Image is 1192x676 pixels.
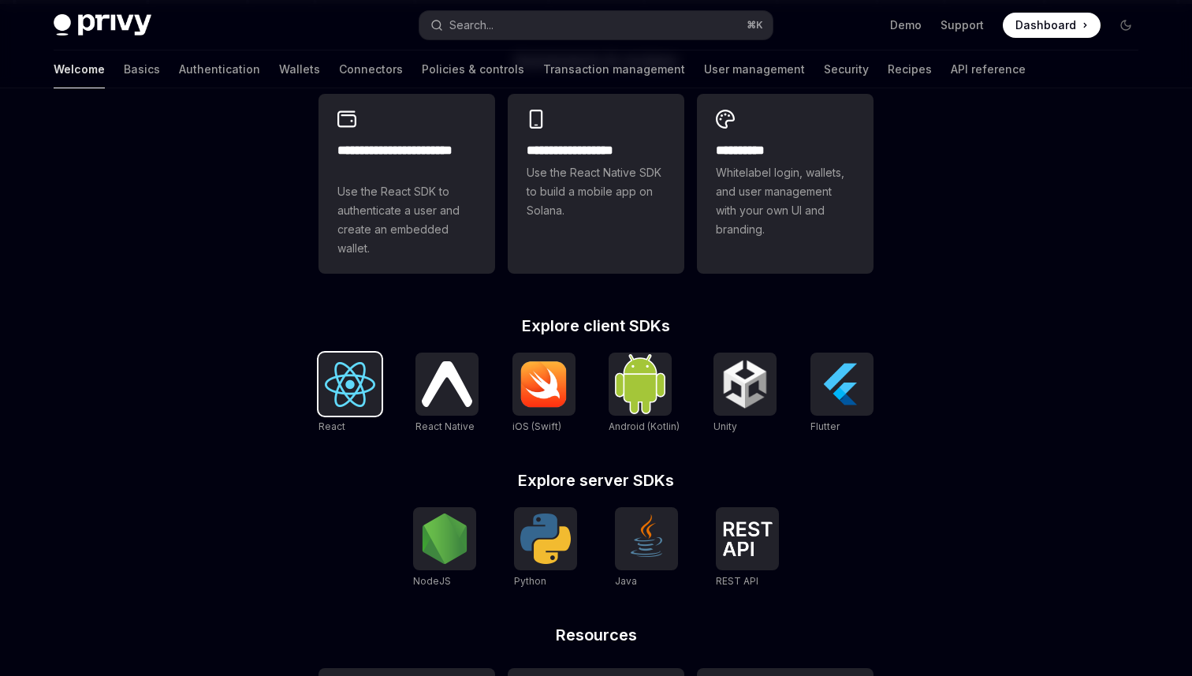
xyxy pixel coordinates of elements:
[124,50,160,88] a: Basics
[824,50,869,88] a: Security
[888,50,932,88] a: Recipes
[817,359,867,409] img: Flutter
[318,472,874,488] h2: Explore server SDKs
[512,353,576,435] a: iOS (Swift)iOS (Swift)
[413,575,451,587] span: NodeJS
[543,50,685,88] a: Transaction management
[1003,13,1101,38] a: Dashboard
[415,420,475,432] span: React Native
[514,507,577,589] a: PythonPython
[514,575,546,587] span: Python
[318,420,345,432] span: React
[318,318,874,334] h2: Explore client SDKs
[325,362,375,407] img: React
[697,94,874,274] a: **** *****Whitelabel login, wallets, and user management with your own UI and branding.
[413,507,476,589] a: NodeJSNodeJS
[449,16,494,35] div: Search...
[520,514,571,564] img: Python
[318,627,874,643] h2: Resources
[519,360,569,408] img: iOS (Swift)
[713,420,737,432] span: Unity
[527,163,665,220] span: Use the React Native SDK to build a mobile app on Solana.
[337,182,476,258] span: Use the React SDK to authenticate a user and create an embedded wallet.
[54,14,151,36] img: dark logo
[720,359,770,409] img: Unity
[716,507,779,589] a: REST APIREST API
[704,50,805,88] a: User management
[179,50,260,88] a: Authentication
[279,50,320,88] a: Wallets
[1015,17,1076,33] span: Dashboard
[747,19,763,32] span: ⌘ K
[54,50,105,88] a: Welcome
[951,50,1026,88] a: API reference
[615,507,678,589] a: JavaJava
[609,420,680,432] span: Android (Kotlin)
[941,17,984,33] a: Support
[419,514,470,564] img: NodeJS
[508,94,684,274] a: **** **** **** ***Use the React Native SDK to build a mobile app on Solana.
[716,575,758,587] span: REST API
[716,163,855,239] span: Whitelabel login, wallets, and user management with your own UI and branding.
[339,50,403,88] a: Connectors
[1113,13,1138,38] button: Toggle dark mode
[810,420,840,432] span: Flutter
[422,361,472,406] img: React Native
[609,353,680,435] a: Android (Kotlin)Android (Kotlin)
[713,353,777,435] a: UnityUnity
[615,354,665,413] img: Android (Kotlin)
[615,575,637,587] span: Java
[422,50,524,88] a: Policies & controls
[621,514,672,564] img: Java
[512,420,561,432] span: iOS (Swift)
[890,17,922,33] a: Demo
[318,353,382,435] a: ReactReact
[415,353,479,435] a: React NativeReact Native
[419,11,773,39] button: Search...⌘K
[810,353,874,435] a: FlutterFlutter
[722,521,773,556] img: REST API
